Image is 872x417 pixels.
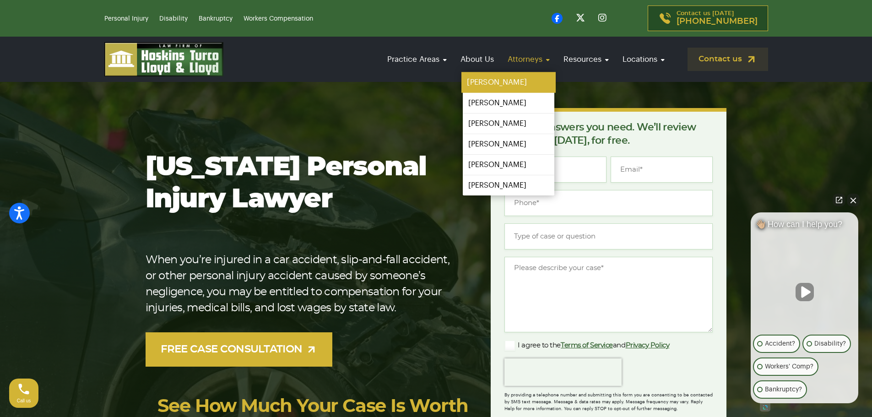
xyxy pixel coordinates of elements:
[463,175,554,195] a: [PERSON_NAME]
[146,252,462,316] p: When you’re injured in a car accident, slip-and-fall accident, or other personal injury accident ...
[461,72,556,93] a: [PERSON_NAME]
[561,342,613,349] a: Terms of Service
[463,134,554,154] a: [PERSON_NAME]
[677,11,758,26] p: Contact us [DATE]
[146,332,333,367] a: FREE CASE CONSULTATION
[463,114,554,134] a: [PERSON_NAME]
[159,16,188,22] a: Disability
[796,283,814,301] button: Unmute video
[765,361,813,372] p: Workers' Comp?
[463,155,554,175] a: [PERSON_NAME]
[504,190,713,216] input: Phone*
[17,398,31,403] span: Call us
[559,46,613,72] a: Resources
[383,46,451,72] a: Practice Areas
[146,152,462,216] h1: [US_STATE] Personal Injury Lawyer
[504,157,607,183] input: Full Name
[618,46,669,72] a: Locations
[760,403,770,412] a: Open intaker chat
[814,338,846,349] p: Disability?
[199,16,233,22] a: Bankruptcy
[504,386,713,412] div: By providing a telephone number and submitting this form you are consenting to be contacted by SM...
[504,223,713,249] input: Type of case or question
[765,384,802,395] p: Bankruptcy?
[104,42,223,76] img: logo
[677,17,758,26] span: [PHONE_NUMBER]
[504,358,622,386] iframe: reCAPTCHA
[504,121,713,147] p: Get the answers you need. We’ll review your case [DATE], for free.
[157,397,468,416] a: See How Much Your Case Is Worth
[833,194,845,206] a: Open direct chat
[648,5,768,31] a: Contact us [DATE][PHONE_NUMBER]
[765,338,795,349] p: Accident?
[463,93,554,113] a: [PERSON_NAME]
[688,48,768,71] a: Contact us
[456,46,498,72] a: About Us
[847,194,860,206] button: Close Intaker Chat Widget
[503,46,554,72] a: Attorneys
[306,344,317,355] img: arrow-up-right-light.svg
[751,219,858,234] div: 👋🏼 How can I help you?
[626,342,670,349] a: Privacy Policy
[104,16,148,22] a: Personal Injury
[244,16,313,22] a: Workers Compensation
[611,157,713,183] input: Email*
[504,340,669,351] label: I agree to the and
